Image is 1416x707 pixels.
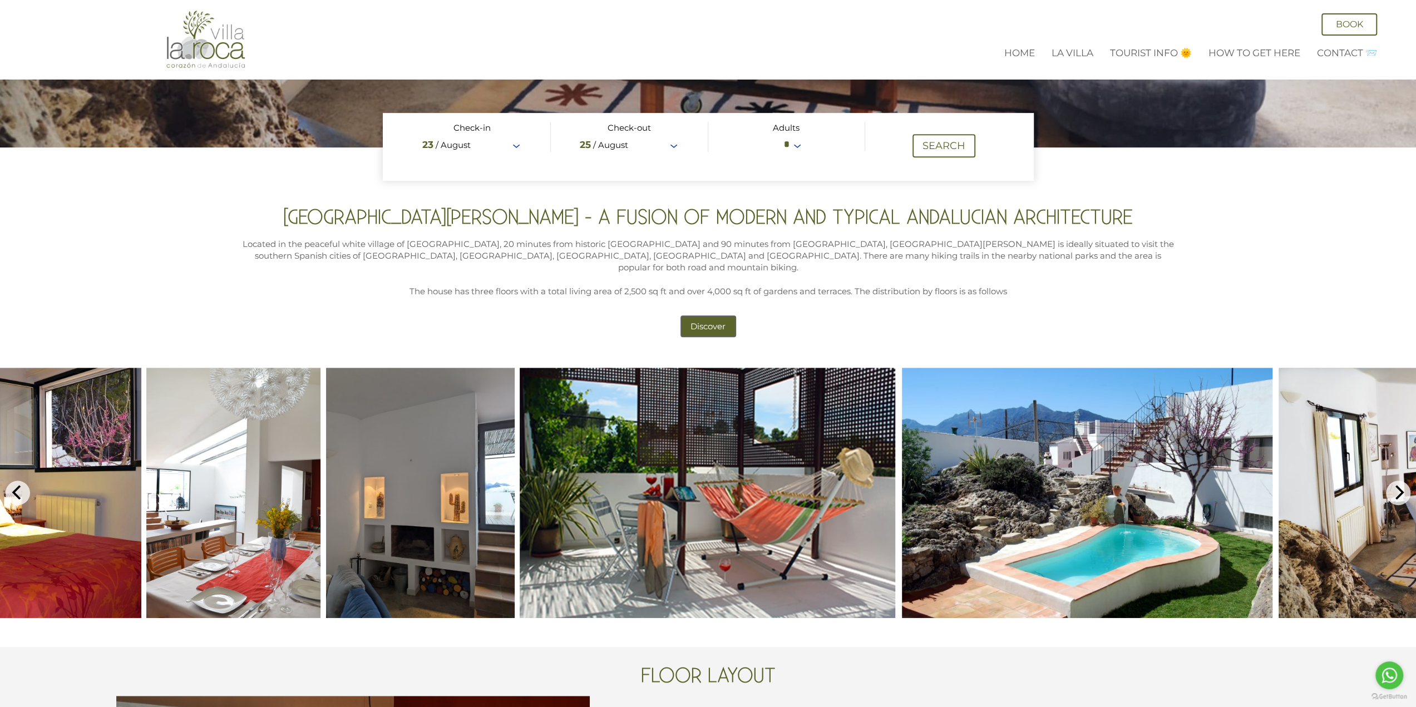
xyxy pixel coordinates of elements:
button: Search [912,134,975,157]
a: La Villa [1052,47,1093,58]
div: Search [922,141,965,151]
a: How to get here [1208,47,1300,58]
p: The house has three floors with a total living area of 2,500 sq ft and over 4,000 sq ft of garden... [240,285,1176,297]
a: Go to whatsapp [1375,661,1403,689]
img: Villa La Roca - A fusion of modern and classical Andalucian architecture [164,10,248,69]
a: Book [1321,13,1377,36]
button: Previous [6,481,30,505]
img: private swimming pool with the sierra de grazalema in the background [902,368,1272,618]
a: Discover [680,315,736,337]
a: Go to GetButton.io website [1371,693,1407,699]
a: Contact 📨 [1317,47,1377,58]
h2: [GEOGRAPHIC_DATA][PERSON_NAME] - A fusion of modern and typical Andalucian architecture [240,207,1176,238]
a: Home [1004,47,1035,58]
button: Next [1386,481,1410,505]
a: Tourist Info 🌞 [1110,47,1192,58]
p: Located in the peaceful white village of [GEOGRAPHIC_DATA], 20 minutes from historic [GEOGRAPHIC_... [240,238,1176,274]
